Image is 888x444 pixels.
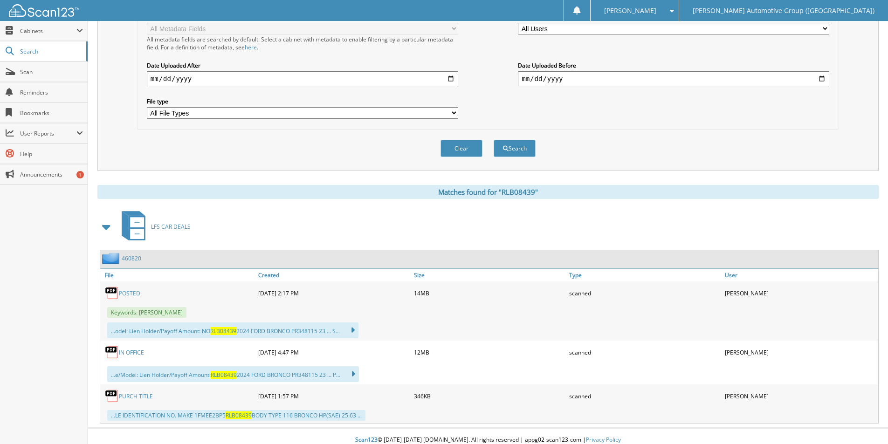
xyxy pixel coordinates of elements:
[151,223,191,231] span: LFS CAR DEALS
[116,208,191,245] a: LFS CAR DEALS
[119,348,144,356] a: IN OFFICE
[20,27,76,35] span: Cabinets
[841,399,888,444] iframe: Chat Widget
[226,411,252,419] span: RLB08439
[20,68,83,76] span: Scan
[604,8,656,14] span: [PERSON_NAME]
[76,171,84,178] div: 1
[147,61,458,69] label: Date Uploaded After
[693,8,874,14] span: [PERSON_NAME] Automotive Group ([GEOGRAPHIC_DATA])
[567,343,723,362] div: scanned
[20,171,83,178] span: Announcements
[9,4,79,17] img: scan123-logo-white.svg
[518,61,829,69] label: Date Uploaded Before
[107,366,359,382] div: ...e/Model: Lien Holder/Payoff Amount: 2024 FORD BRONCO PR348115 23 ... P...
[723,343,878,362] div: [PERSON_NAME]
[211,371,237,379] span: RLB08439
[107,410,365,421] div: ...LE IDENTIFICATION NO. MAKE 1FMEE2BP5 BODY TYPE 116 BRONCO HP(SAE) 25.63 ...
[494,140,536,157] button: Search
[210,327,236,335] span: RLB08439
[107,307,186,318] span: Keywords: [PERSON_NAME]
[147,97,458,105] label: File type
[105,286,119,300] img: PDF.png
[245,43,257,51] a: here
[256,284,412,302] div: [DATE] 2:17 PM
[119,392,153,400] a: PURCH TITLE
[567,387,723,405] div: scanned
[147,35,458,51] div: All metadata fields are searched by default. Select a cabinet with metadata to enable filtering b...
[518,71,829,86] input: end
[441,140,482,157] button: Clear
[119,289,140,297] a: POSTED
[567,269,723,281] a: Type
[723,387,878,405] div: [PERSON_NAME]
[105,389,119,403] img: PDF.png
[102,253,122,264] img: folder2.png
[20,48,82,55] span: Search
[256,343,412,362] div: [DATE] 4:47 PM
[20,130,76,137] span: User Reports
[567,284,723,302] div: scanned
[412,284,567,302] div: 14MB
[586,436,621,444] a: Privacy Policy
[723,269,878,281] a: User
[107,322,358,338] div: ...odel: Lien Holder/Payoff Amount: NO 2024 FORD BRONCO PR348115 23 ... S...
[105,345,119,359] img: PDF.png
[147,71,458,86] input: start
[256,269,412,281] a: Created
[256,387,412,405] div: [DATE] 1:57 PM
[20,89,83,96] span: Reminders
[412,343,567,362] div: 12MB
[412,269,567,281] a: Size
[97,185,879,199] div: Matches found for "RLB08439"
[723,284,878,302] div: [PERSON_NAME]
[100,269,256,281] a: File
[20,109,83,117] span: Bookmarks
[412,387,567,405] div: 346KB
[122,254,141,262] a: 460820
[355,436,378,444] span: Scan123
[20,150,83,158] span: Help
